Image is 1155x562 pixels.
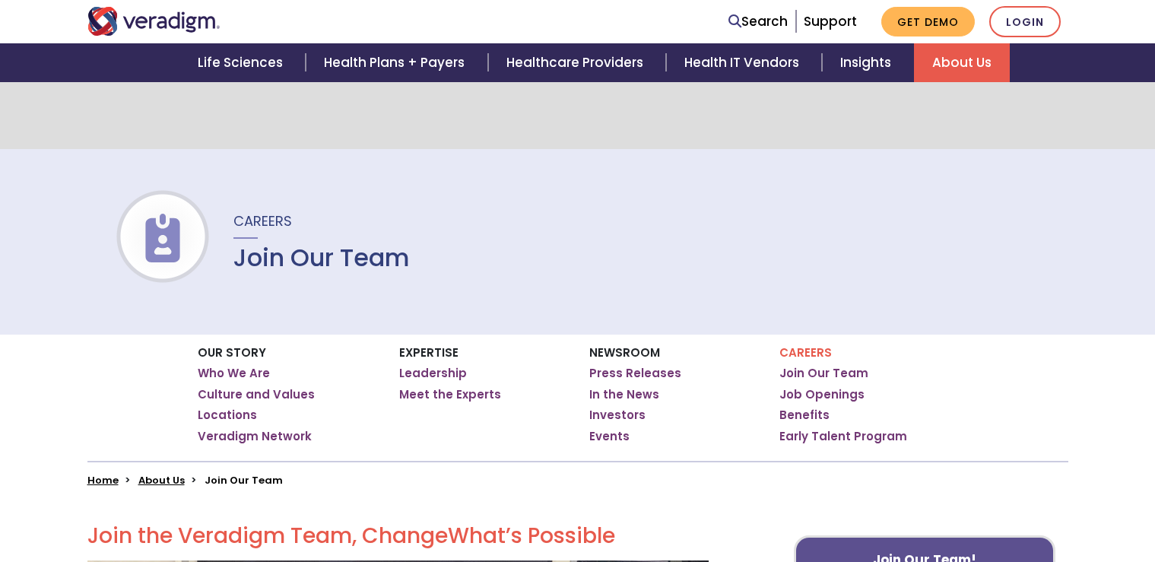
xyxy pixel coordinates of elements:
[448,521,615,551] span: What’s Possible
[779,387,865,402] a: Job Openings
[198,408,257,423] a: Locations
[399,366,467,381] a: Leadership
[87,523,709,549] h2: Join the Veradigm Team, Change
[666,43,822,82] a: Health IT Vendors
[804,12,857,30] a: Support
[779,408,830,423] a: Benefits
[198,387,315,402] a: Culture and Values
[779,429,907,444] a: Early Talent Program
[306,43,487,82] a: Health Plans + Payers
[989,6,1061,37] a: Login
[399,387,501,402] a: Meet the Experts
[728,11,788,32] a: Search
[779,366,868,381] a: Join Our Team
[138,473,185,487] a: About Us
[87,473,119,487] a: Home
[87,7,221,36] img: Veradigm logo
[589,366,681,381] a: Press Releases
[881,7,975,37] a: Get Demo
[589,387,659,402] a: In the News
[914,43,1010,82] a: About Us
[822,43,914,82] a: Insights
[179,43,306,82] a: Life Sciences
[233,211,292,230] span: Careers
[488,43,666,82] a: Healthcare Providers
[198,429,312,444] a: Veradigm Network
[589,408,646,423] a: Investors
[233,243,410,272] h1: Join Our Team
[198,366,270,381] a: Who We Are
[589,429,630,444] a: Events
